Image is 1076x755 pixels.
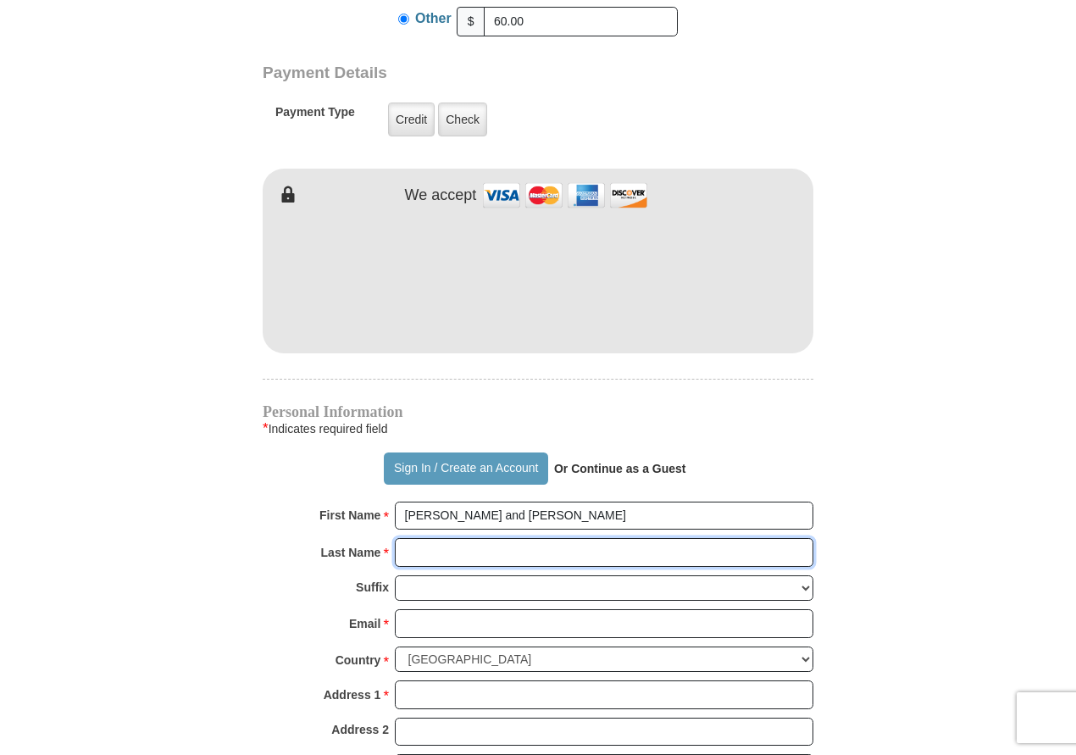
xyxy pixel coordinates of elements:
strong: Address 2 [331,718,389,741]
div: Indicates required field [263,419,813,439]
label: Credit [388,103,435,136]
strong: Suffix [356,575,389,599]
input: Other Amount [484,7,678,36]
strong: First Name [319,503,380,527]
span: Other [415,11,452,25]
strong: Email [349,612,380,636]
strong: Or Continue as a Guest [554,462,686,475]
strong: Address 1 [324,683,381,707]
h3: Payment Details [263,64,695,83]
strong: Last Name [321,541,381,564]
label: Check [438,103,487,136]
h4: We accept [405,186,477,205]
span: $ [457,7,485,36]
h4: Personal Information [263,405,813,419]
strong: Country [336,648,381,672]
img: credit cards accepted [480,177,650,214]
button: Sign In / Create an Account [384,452,547,485]
h5: Payment Type [275,105,355,128]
